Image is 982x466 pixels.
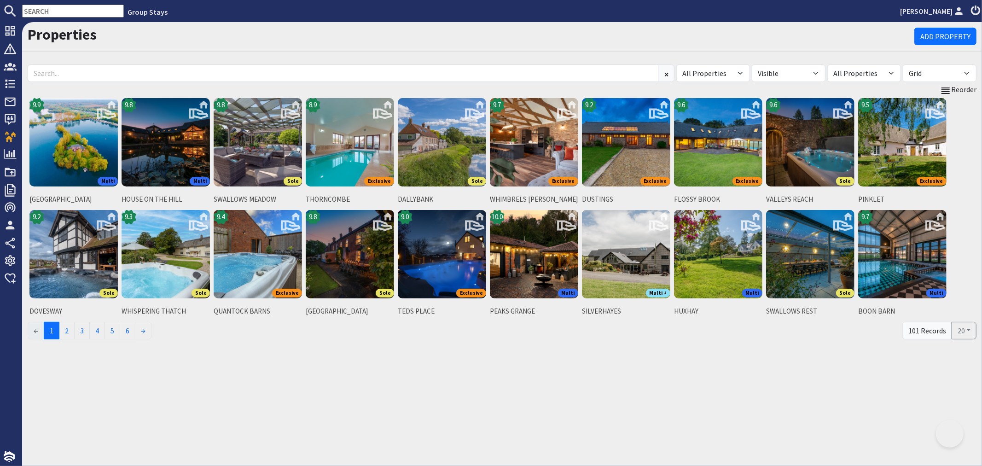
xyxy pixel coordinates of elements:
a: DUCKY BIRD ISLAND's icon9.9Multi[GEOGRAPHIC_DATA] [28,96,120,208]
iframe: Toggle Customer Support [936,420,964,448]
span: Multi [190,177,210,186]
img: THORNCOMBE's icon [306,98,394,186]
input: Search... [28,64,659,82]
a: SWALLOWS MEADOW's icon9.8SoleSWALLOWS MEADOW [212,96,304,208]
a: HUXHAY's iconMultiHUXHAY [672,208,764,320]
span: Sole [99,289,118,297]
span: TEDS PLACE [398,306,486,317]
span: WHIMBRELS [PERSON_NAME] [490,194,578,205]
span: Multi [558,289,578,297]
img: VALLEYS REACH's icon [766,98,854,186]
span: 9.8 [217,100,225,111]
img: DALLYBANK's icon [398,98,486,186]
a: BOON BARN's icon9.7MultiBOON BARN [856,208,948,320]
span: Multi [742,289,762,297]
span: [GEOGRAPHIC_DATA] [306,306,394,317]
a: DUSTINGS's icon9.2ExclusiveDUSTINGS [580,96,672,208]
span: DUSTINGS [582,194,670,205]
span: 9.2 [586,100,593,111]
img: DOVESWAY's icon [29,210,118,298]
img: TEDS PLACE's icon [398,210,486,298]
span: Sole [284,177,302,186]
a: SWALLOWS REST's iconSoleSWALLOWS REST [764,208,856,320]
span: 10.0 [492,212,503,222]
span: Multi [98,177,118,186]
span: HUXHAY [674,306,762,317]
a: 3 [74,322,90,339]
a: Reorder [940,84,976,96]
a: PEAKS GRANGE's icon10.0MultiPEAKS GRANGE [488,208,580,320]
a: PINKLET's icon9.5ExclusivePINKLET [856,96,948,208]
a: Group Stays [128,7,168,17]
span: 9.9 [33,100,41,111]
img: QUANTOCK BARNS's icon [214,210,302,298]
span: THORNCOMBE [306,194,394,205]
a: 5 [105,322,120,339]
span: 9.7 [494,100,501,111]
span: Exclusive [364,177,394,186]
span: Exclusive [548,177,578,186]
img: PINKLET's icon [858,98,947,186]
a: QUANTOCK BARNS's icon9.4ExclusiveQUANTOCK BARNS [212,208,304,320]
span: 8.9 [309,100,317,111]
a: [PERSON_NAME] [900,6,965,17]
span: 9.8 [125,100,133,111]
span: SILVERHAYES [582,306,670,317]
span: WHISPERING THATCH [122,306,210,317]
a: DALLYBANK's iconSoleDALLYBANK [396,96,488,208]
span: 9.8 [309,212,317,222]
a: Properties [28,25,97,44]
span: Multi + [646,289,670,297]
div: 101 Records [902,322,952,339]
a: SILVERHAYES's iconMulti +SILVERHAYES [580,208,672,320]
a: WHIMBRELS BARTON's icon9.7ExclusiveWHIMBRELS [PERSON_NAME] [488,96,580,208]
a: HOUSE ON THE HILL's icon9.8MultiHOUSE ON THE HILL [120,96,212,208]
span: Exclusive [456,289,486,297]
span: Exclusive [640,177,670,186]
span: PEAKS GRANGE [490,306,578,317]
span: 9.3 [125,212,133,222]
span: [GEOGRAPHIC_DATA] [29,194,118,205]
img: SWALLOWS REST's icon [766,210,854,298]
span: Sole [192,289,210,297]
span: Exclusive [272,289,302,297]
a: → [135,322,151,339]
a: TEDS PLACE's icon9.0ExclusiveTEDS PLACE [396,208,488,320]
span: Sole [836,289,854,297]
span: 9.6 [770,100,778,111]
img: SILVERHAYES's icon [582,210,670,298]
span: FLOSSY BROOK [674,194,762,205]
span: DOVESWAY [29,306,118,317]
span: DALLYBANK [398,194,486,205]
a: VALLEYS REACH's icon9.6SoleVALLEYS REACH [764,96,856,208]
span: 9.2 [33,212,41,222]
span: 9.4 [217,212,225,222]
span: Sole [468,177,486,186]
img: DUSTINGS's icon [582,98,670,186]
span: VALLEYS REACH [766,194,854,205]
span: 9.0 [401,212,409,222]
a: WHISPERING THATCH's icon9.3SoleWHISPERING THATCH [120,208,212,320]
img: HUXHAY's icon [674,210,762,298]
a: 2 [59,322,75,339]
span: Exclusive [917,177,947,186]
span: Exclusive [732,177,762,186]
a: 4 [89,322,105,339]
a: FLOSSY BROOK's icon9.6ExclusiveFLOSSY BROOK [672,96,764,208]
span: Sole [376,289,394,297]
img: BOON BARN's icon [858,210,947,298]
a: DOVESWAY's icon9.2SoleDOVESWAY [28,208,120,320]
span: Sole [836,177,854,186]
a: 6 [120,322,135,339]
span: 9.7 [862,212,870,222]
span: SWALLOWS REST [766,306,854,317]
img: RIVERSIDE's icon [306,210,394,298]
span: Multi [926,289,947,297]
a: Add Property [914,28,976,45]
span: HOUSE ON THE HILL [122,194,210,205]
span: SWALLOWS MEADOW [214,194,302,205]
img: staytech_i_w-64f4e8e9ee0a9c174fd5317b4b171b261742d2d393467e5bdba4413f4f884c10.svg [4,451,15,462]
span: PINKLET [858,194,947,205]
a: THORNCOMBE's icon8.9ExclusiveTHORNCOMBE [304,96,396,208]
img: PEAKS GRANGE's icon [490,210,578,298]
